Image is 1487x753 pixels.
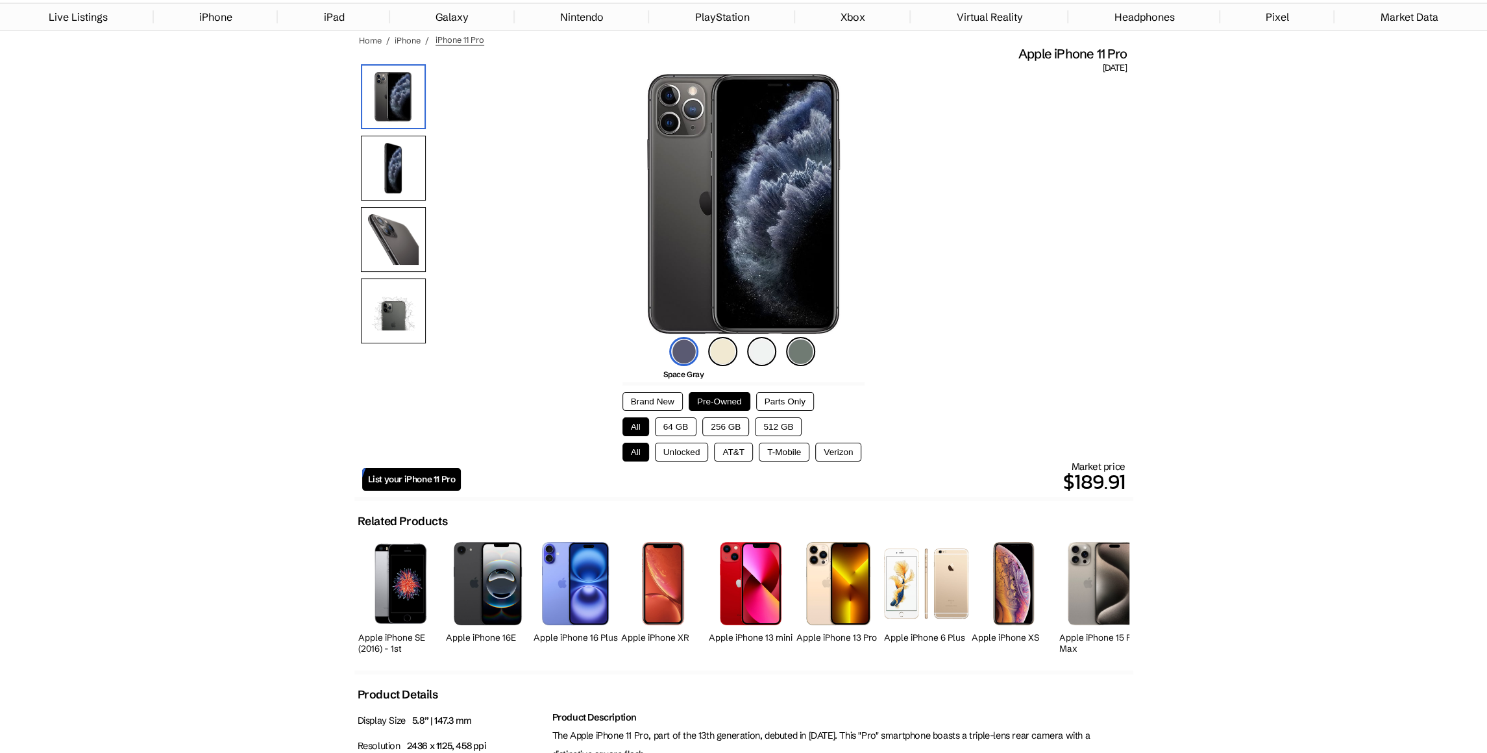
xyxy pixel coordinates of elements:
[884,632,968,643] h2: Apple iPhone 6 Plus
[454,542,522,624] img: iPhone 16E
[815,443,861,462] button: Verizon
[554,4,610,30] a: Nintendo
[436,34,484,45] span: iPhone 11 Pro
[884,535,968,658] a: iPhone 6 Plus Apple iPhone 6 Plus
[461,460,1125,497] div: Market price
[689,4,756,30] a: PlayStation
[425,35,429,45] span: /
[368,474,456,485] span: List your iPhone 11 Pro
[621,535,706,658] a: iPhone XR Apple iPhone XR
[796,535,881,658] a: iPhone 13 Pro Apple iPhone 13 Pro
[1107,4,1181,30] a: Headphones
[362,468,461,491] a: List your iPhone 11 Pro
[446,535,530,658] a: iPhone 16E Apple iPhone 16E
[759,443,809,462] button: T-Mobile
[786,337,815,366] img: midnight-green-icon
[647,74,841,334] img: iPhone 11 Pro
[720,542,781,624] img: iPhone 13 mini
[834,4,872,30] a: Xbox
[358,711,546,730] p: Display Size
[950,4,1029,30] a: Virtual Reality
[702,417,749,436] button: 256 GB
[884,549,968,618] img: iPhone 6 Plus
[796,632,881,643] h2: Apple iPhone 13 Pro
[1018,45,1127,62] span: Apple iPhone 11 Pro
[395,35,421,45] a: iPhone
[429,4,475,30] a: Galaxy
[622,417,649,436] button: All
[361,136,426,201] img: Front
[534,632,618,643] h2: Apple iPhone 16 Plus
[663,369,704,379] span: Space Gray
[461,466,1125,497] p: $189.91
[1374,4,1445,30] a: Market Data
[193,4,239,30] a: iPhone
[361,278,426,343] img: Camera
[709,535,793,658] a: iPhone 13 mini Apple iPhone 13 mini
[655,443,709,462] button: Unlocked
[552,711,1130,723] h2: Product Description
[642,542,684,624] img: iPhone XR
[621,632,706,643] h2: Apple iPhone XR
[669,337,698,366] img: space-gray-icon
[534,535,618,658] a: iPhone 16 Plus Apple iPhone 16 Plus
[361,64,426,129] img: iPhone 11 Pro
[386,35,390,45] span: /
[446,632,530,643] h2: Apple iPhone 16E
[622,392,683,411] button: Brand New
[993,542,1035,624] img: iPhone XS
[806,542,871,624] img: iPhone 13 Pro
[1059,535,1144,658] a: iPhone 15 Pro Max Apple iPhone 15 Pro Max
[542,542,609,624] img: iPhone 16 Plus
[317,4,351,30] a: iPad
[361,207,426,272] img: Rear
[1068,542,1135,625] img: iPhone 15 Pro Max
[42,4,114,30] a: Live Listings
[358,687,438,702] h2: Product Details
[755,417,802,436] button: 512 GB
[1102,62,1126,74] span: [DATE]
[709,632,793,643] h2: Apple iPhone 13 mini
[358,535,443,658] a: iPhone SE 1st Gen Apple iPhone SE (2016) - 1st Generation
[372,542,428,624] img: iPhone SE 1st Gen
[358,632,443,665] h2: Apple iPhone SE (2016) - 1st Generation
[708,337,737,366] img: gold-icon
[358,514,448,528] h2: Related Products
[972,535,1056,658] a: iPhone XS Apple iPhone XS
[412,715,472,726] span: 5.8” | 147.3 mm
[359,35,382,45] a: Home
[747,337,776,366] img: silver-icon
[407,740,487,752] span: 2436 x 1125, 458 ppi
[622,443,649,462] button: All
[1259,4,1296,30] a: Pixel
[972,632,1056,643] h2: Apple iPhone XS
[1059,632,1144,654] h2: Apple iPhone 15 Pro Max
[714,443,753,462] button: AT&T
[655,417,697,436] button: 64 GB
[756,392,814,411] button: Parts Only
[689,392,750,411] button: Pre-Owned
